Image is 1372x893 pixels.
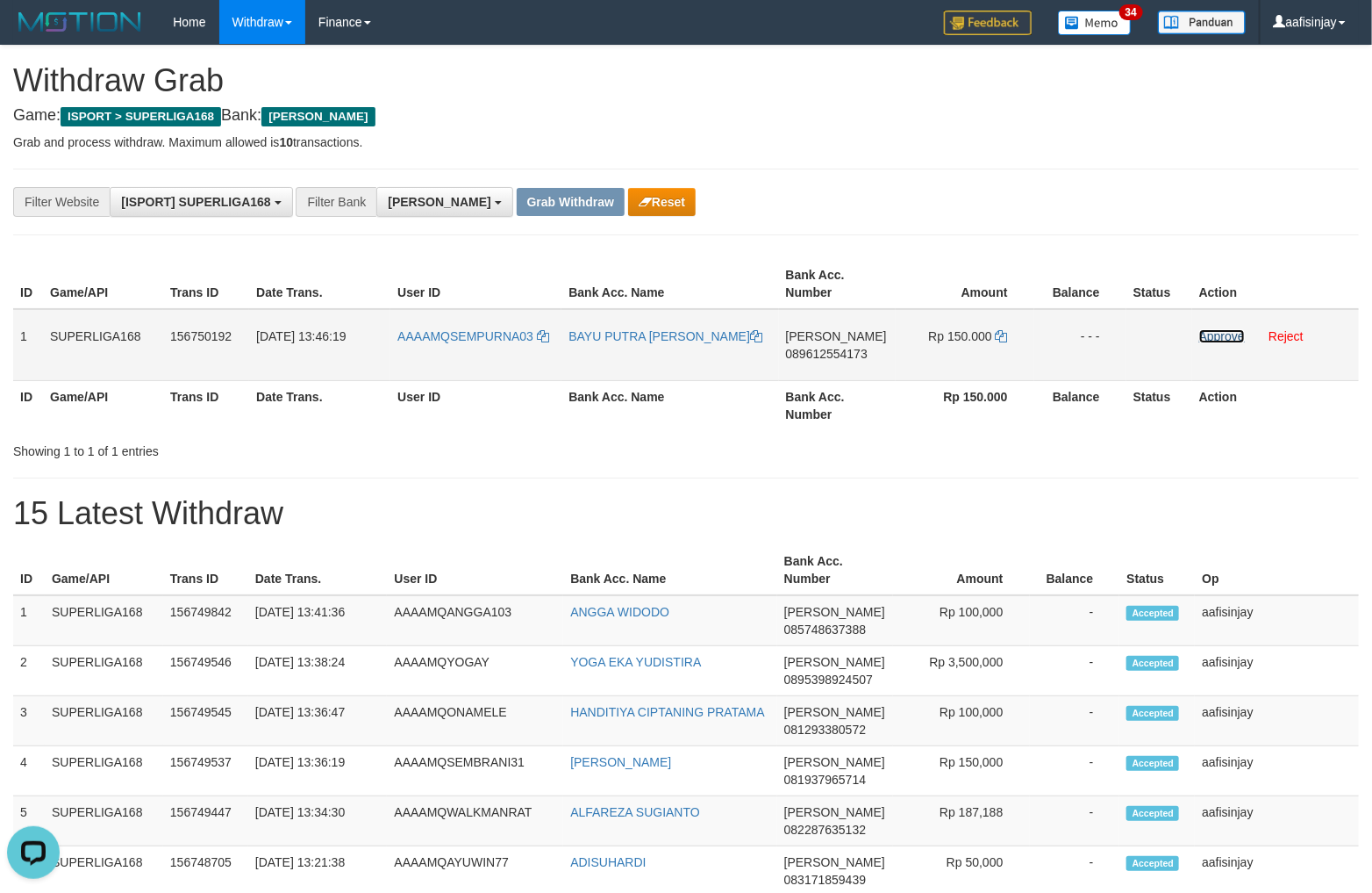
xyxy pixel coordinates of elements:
th: Status [1126,259,1192,309]
td: AAAAMQANGGA103 [387,595,563,646]
th: ID [13,545,45,595]
a: BAYU PUTRA [PERSON_NAME] [568,329,762,343]
td: 1 [13,595,45,646]
span: AAAAMQSEMPURNA03 [397,329,533,343]
td: - [1030,595,1120,646]
span: [PERSON_NAME] [261,107,375,126]
span: Accepted [1126,756,1179,771]
th: Bank Acc. Name [561,380,778,430]
span: [PERSON_NAME] [784,605,885,619]
span: [PERSON_NAME] [784,655,885,669]
td: aafisinjay [1195,746,1359,796]
span: ISPORT > SUPERLIGA168 [61,107,221,126]
span: [ISPORT] SUPERLIGA168 [121,195,270,209]
th: Amount [896,259,1034,309]
td: SUPERLIGA168 [45,646,163,696]
td: - [1030,696,1120,746]
img: Button%20Memo.svg [1058,11,1132,35]
td: - [1030,796,1120,846]
span: Copy 081293380572 to clipboard [784,723,866,737]
td: [DATE] 13:36:19 [248,746,388,796]
th: Status [1126,380,1192,430]
h1: Withdraw Grab [13,63,1359,98]
th: Amount [893,545,1030,595]
span: [PERSON_NAME] [388,195,490,209]
td: 156749546 [163,646,248,696]
a: AAAAMQSEMPURNA03 [397,329,549,343]
th: User ID [390,380,561,430]
a: ANGGA WIDODO [570,605,669,619]
td: SUPERLIGA168 [45,796,163,846]
span: [PERSON_NAME] [784,855,885,869]
th: Balance [1030,545,1120,595]
button: [ISPORT] SUPERLIGA168 [110,187,292,217]
th: Status [1119,545,1195,595]
th: Bank Acc. Name [561,259,778,309]
td: 156749545 [163,696,248,746]
th: User ID [387,545,563,595]
span: Copy 081937965714 to clipboard [784,773,866,787]
td: aafisinjay [1195,796,1359,846]
div: Showing 1 to 1 of 1 entries [13,436,559,460]
button: Grab Withdraw [517,188,625,216]
span: [DATE] 13:46:19 [256,329,346,343]
th: ID [13,259,43,309]
th: Game/API [45,545,163,595]
td: aafisinjay [1195,646,1359,696]
td: Rp 187,188 [893,796,1030,846]
th: Date Trans. [249,259,390,309]
a: HANDITIYA CIPTANING PRATAMA [570,705,764,719]
td: AAAAMQSEMBRANI31 [387,746,563,796]
td: 5 [13,796,45,846]
th: Trans ID [163,380,249,430]
a: ALFAREZA SUGIANTO [570,805,700,819]
td: - [1030,646,1120,696]
th: Balance [1034,380,1126,430]
td: AAAAMQYOGAY [387,646,563,696]
a: Copy 150000 to clipboard [996,329,1008,343]
span: [PERSON_NAME] [784,755,885,769]
p: Grab and process withdraw. Maximum allowed is transactions. [13,133,1359,151]
td: Rp 100,000 [893,595,1030,646]
img: Feedback.jpg [944,11,1032,35]
img: panduan.png [1158,11,1246,34]
th: Bank Acc. Number [777,545,893,595]
button: [PERSON_NAME] [376,187,512,217]
span: [PERSON_NAME] [786,329,887,343]
td: aafisinjay [1195,696,1359,746]
td: [DATE] 13:38:24 [248,646,388,696]
td: Rp 100,000 [893,696,1030,746]
td: 4 [13,746,45,796]
td: 156749842 [163,595,248,646]
span: Accepted [1126,606,1179,621]
span: Copy 0895398924507 to clipboard [784,673,873,687]
td: AAAAMQWALKMANRAT [387,796,563,846]
h4: Game: Bank: [13,107,1359,125]
span: Accepted [1126,856,1179,871]
td: 1 [13,309,43,381]
td: - - - [1034,309,1126,381]
th: User ID [390,259,561,309]
td: [DATE] 13:34:30 [248,796,388,846]
span: Copy 083171859439 to clipboard [784,873,866,887]
th: Bank Acc. Number [779,380,896,430]
span: 156750192 [170,329,232,343]
th: ID [13,380,43,430]
span: Accepted [1126,706,1179,721]
td: SUPERLIGA168 [43,309,163,381]
td: - [1030,746,1120,796]
td: AAAAMQONAMELE [387,696,563,746]
span: Copy 085748637388 to clipboard [784,623,866,637]
th: Op [1195,545,1359,595]
th: Trans ID [163,259,249,309]
span: Rp 150.000 [928,329,991,343]
img: MOTION_logo.png [13,9,146,35]
div: Filter Website [13,187,110,217]
strong: 10 [279,135,293,149]
th: Trans ID [163,545,248,595]
span: Accepted [1126,656,1179,671]
th: Bank Acc. Name [563,545,776,595]
div: Filter Bank [296,187,376,217]
td: SUPERLIGA168 [45,595,163,646]
button: Reset [628,188,696,216]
